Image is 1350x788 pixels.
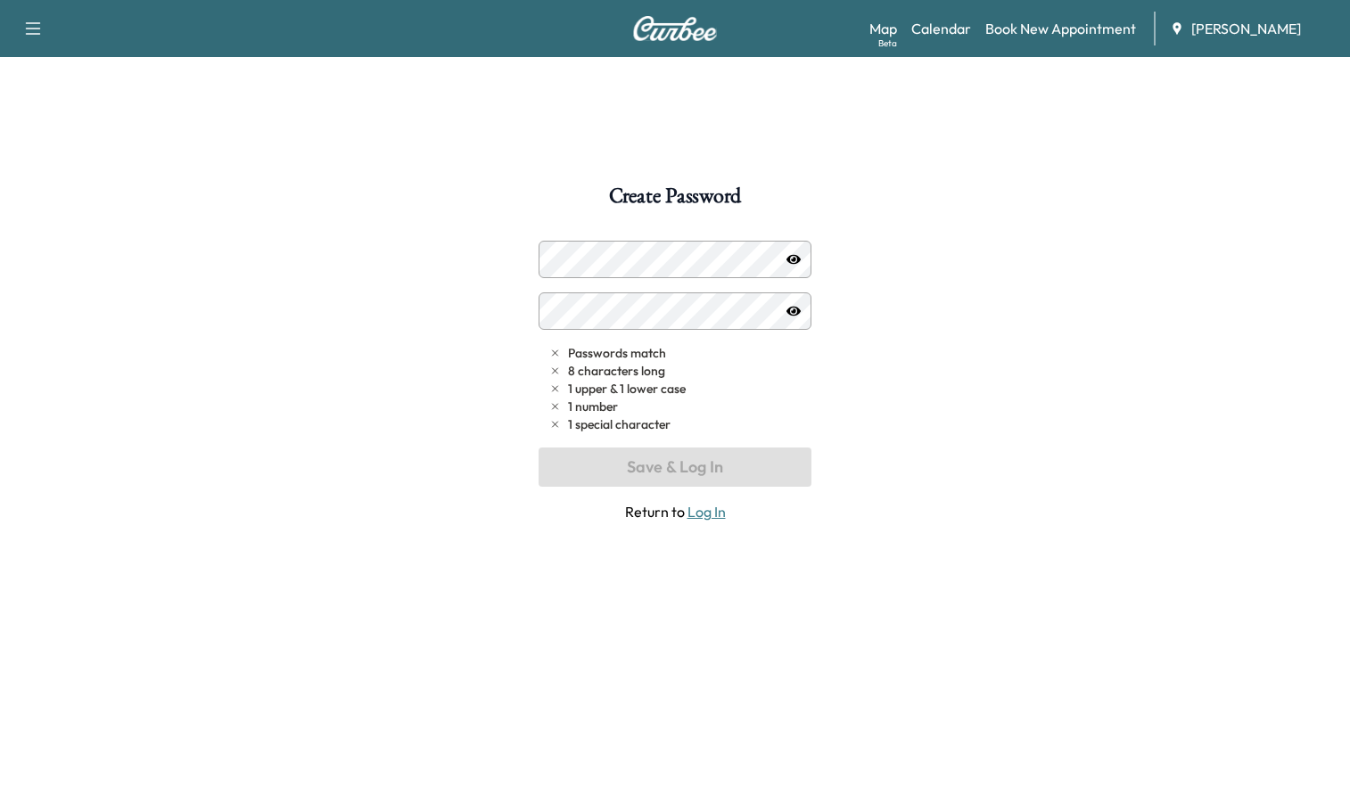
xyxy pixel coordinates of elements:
[568,362,665,380] span: 8 characters long
[568,344,666,362] span: Passwords match
[869,18,897,39] a: MapBeta
[568,415,671,433] span: 1 special character
[985,18,1136,39] a: Book New Appointment
[878,37,897,50] div: Beta
[687,503,726,521] a: Log In
[632,16,718,41] img: Curbee Logo
[539,501,811,522] span: Return to
[911,18,971,39] a: Calendar
[568,380,686,398] span: 1 upper & 1 lower case
[609,185,741,216] h1: Create Password
[1191,18,1301,39] span: [PERSON_NAME]
[568,398,618,415] span: 1 number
